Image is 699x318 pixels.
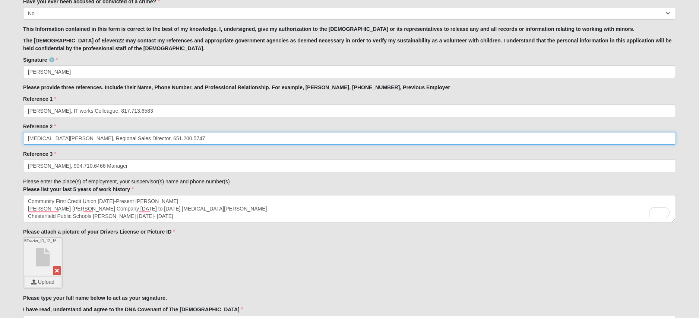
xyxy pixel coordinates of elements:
label: Reference 3 [23,150,56,158]
label: Signature [23,56,58,64]
a: BFrazier_ID_12_16_2023_20.10.pdf [24,238,61,276]
label: Please list your last 5 years of work history [23,186,134,193]
strong: Please provide three references. Include their Name, Phone Number, and Professional Relationship.... [23,84,450,90]
label: Reference 1 [23,95,56,103]
strong: Please type your full name below to act as your signature. [23,295,167,301]
a: Remove File [53,266,61,275]
strong: The [DEMOGRAPHIC_DATA] of Eleven22 may contact my references and appropriate government agencies ... [23,38,672,51]
label: Reference 2 [23,123,56,130]
label: Please attach a picture of your Drivers License or Picture ID [23,228,175,235]
strong: This Information contained in this form is correct to the best of my knowledge. I, undersigned, g... [23,26,635,32]
label: I have read, understand and agree to the DNA Covenant of The [DEMOGRAPHIC_DATA] [23,306,243,313]
textarea: To enrich screen reader interactions, please activate Accessibility in Grammarly extension settings [23,195,676,222]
